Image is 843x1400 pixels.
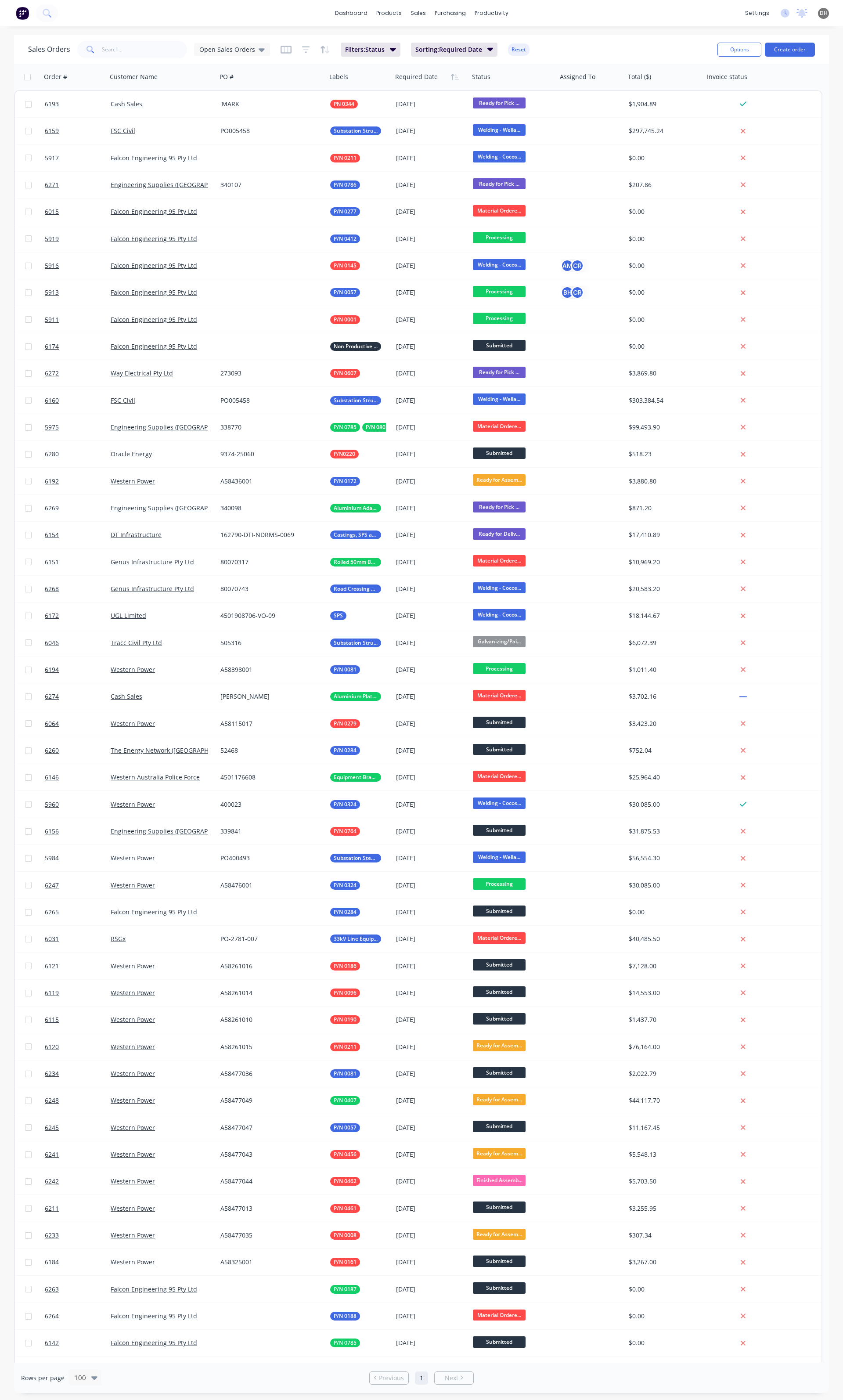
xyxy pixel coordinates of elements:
[330,773,381,782] button: Equipment Brackets
[473,97,526,108] span: Ready for Pick ...
[45,719,59,728] span: 6064
[330,1339,360,1347] button: P/N 0785
[334,1339,357,1347] span: P/N 0785
[45,1015,59,1024] span: 6115
[111,369,173,377] a: Way Electrical Pty Ltd
[111,1258,155,1266] a: Western Power
[45,576,111,602] a: 6268
[330,1231,360,1240] button: P/N 0008
[629,154,697,162] div: $0.00
[45,1249,111,1275] a: 6184
[330,1015,360,1024] button: P/N 0190
[445,1374,458,1382] span: Next
[330,1043,360,1051] button: P/N 0211
[334,180,357,189] span: P/N 0786
[45,315,59,324] span: 5911
[111,477,155,485] a: Western Power
[45,881,59,890] span: 6247
[331,7,372,20] a: dashboard
[45,198,111,225] a: 6015
[330,126,381,135] button: Substation Structural Steel
[330,154,360,162] button: P/N 0211
[45,477,59,486] span: 6192
[430,7,470,20] div: purchasing
[45,1123,59,1132] span: 6245
[473,232,526,243] span: Processing
[111,261,197,270] a: Falcon Engineering 95 Pty Ltd
[472,72,490,81] div: Status
[111,1069,155,1078] a: Western Power
[111,935,126,943] a: RSGx
[28,45,70,54] h1: Sales Orders
[334,962,357,971] span: P/N 0186
[111,989,155,997] a: Western Power
[330,477,360,486] button: P/N 0172
[330,342,381,351] button: Non Productive Tasks
[111,665,155,674] a: Western Power
[111,1150,155,1158] a: Western Power
[111,100,142,108] a: Cash Sales
[334,504,378,512] span: Aluminium Adaptor Plates
[45,746,59,755] span: 6260
[330,854,381,862] button: Substation Steel & Ali
[329,72,348,81] div: Labels
[45,980,111,1006] a: 6119
[330,611,346,620] button: SPS
[111,396,135,404] a: FSC Civil
[45,585,59,593] span: 6268
[45,172,111,198] a: 6271
[45,845,111,871] a: 5984
[111,342,197,350] a: Falcon Engineering 95 Pty Ltd
[45,1222,111,1248] a: 6233
[561,259,584,272] button: AMCR
[629,207,697,216] div: $0.00
[45,603,111,629] a: 6172
[45,118,111,144] a: 6159
[111,1177,155,1185] a: Western Power
[334,450,355,458] span: P/N0220
[45,773,59,782] span: 6146
[330,450,359,458] button: P/N0220
[45,1007,111,1033] a: 6115
[396,235,466,243] div: [DATE]
[220,180,318,189] div: 340107
[45,683,111,710] a: 6274
[470,7,513,20] div: productivity
[45,145,111,171] a: 5917
[334,719,357,728] span: P/N 0279
[45,692,59,701] span: 6274
[45,1303,111,1329] a: 6264
[330,558,381,566] button: Rolled 50mm Bars
[629,126,697,135] div: $297,745.24
[220,100,318,108] div: 'MARK'
[45,926,111,952] a: 6031
[111,854,155,862] a: Western Power
[334,369,357,378] span: P/N 0607
[330,908,360,916] button: P/N 0284
[45,1150,59,1159] span: 6241
[629,288,697,297] div: $0.00
[372,7,406,20] div: products
[45,1357,111,1383] a: 6227
[111,1339,197,1347] a: Falcon Engineering 95 Pty Ltd
[45,1195,111,1222] a: 6211
[334,1258,357,1266] span: P/N 0161
[334,1043,357,1051] span: P/N 0211
[334,207,357,216] span: P/N 0277
[571,286,584,299] div: CR
[111,288,197,296] a: Falcon Engineering 95 Pty Ltd
[102,41,187,58] input: Search...
[45,253,111,279] a: 5916
[45,396,59,405] span: 6160
[111,639,162,647] a: Tracc Civil Pty Ltd
[330,530,381,539] button: Castings, SPS and Buy In
[330,288,360,297] button: P/N 0057
[45,665,59,674] span: 6194
[45,504,59,512] span: 6269
[45,100,59,108] span: 6193
[45,279,111,306] a: 5913
[330,827,360,836] button: P/N 0764
[45,899,111,925] a: 6265
[45,333,111,360] a: 6174
[334,154,357,162] span: P/N 0211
